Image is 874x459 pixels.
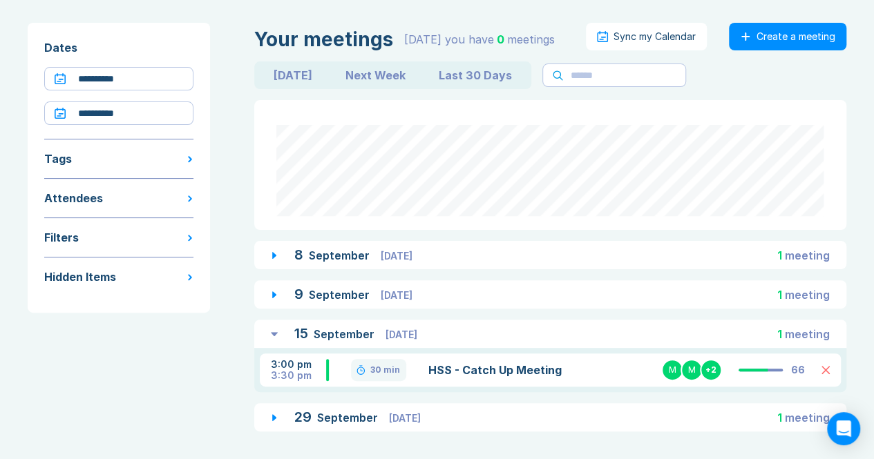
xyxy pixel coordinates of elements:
[821,366,830,374] button: Delete
[329,64,422,86] button: Next Week
[681,359,703,381] div: M
[404,31,555,48] div: [DATE] you have meeting s
[497,32,504,46] span: 0
[791,364,805,375] div: 66
[422,64,529,86] button: Last 30 Days
[777,248,782,262] span: 1
[586,23,707,50] button: Sync my Calendar
[757,31,835,42] div: Create a meeting
[44,150,72,167] div: Tags
[381,250,412,262] span: [DATE]
[700,359,722,381] div: + 2
[785,327,830,341] span: meeting
[314,327,377,341] span: September
[317,411,381,424] span: September
[370,364,400,375] div: 30 min
[777,411,782,424] span: 1
[785,288,830,302] span: meeting
[44,229,79,246] div: Filters
[661,359,683,381] div: M
[785,248,830,262] span: meeting
[309,288,372,302] span: September
[271,359,326,370] div: 3:00 pm
[44,39,193,56] div: Dates
[294,286,303,302] span: 9
[777,288,782,302] span: 1
[614,31,696,42] div: Sync my Calendar
[389,412,421,424] span: [DATE]
[44,268,116,285] div: Hidden Items
[294,246,303,263] span: 8
[386,329,417,340] span: [DATE]
[44,190,103,206] div: Attendees
[309,248,372,262] span: September
[777,327,782,341] span: 1
[827,412,860,445] div: Open Intercom Messenger
[785,411,830,424] span: meeting
[428,362,615,378] a: HSS - Catch Up Meeting
[729,23,846,50] button: Create a meeting
[294,409,312,425] span: 29
[381,289,412,301] span: [DATE]
[271,370,326,381] div: 3:30 pm
[254,28,393,50] div: Your meetings
[257,64,329,86] button: [DATE]
[294,325,308,342] span: 15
